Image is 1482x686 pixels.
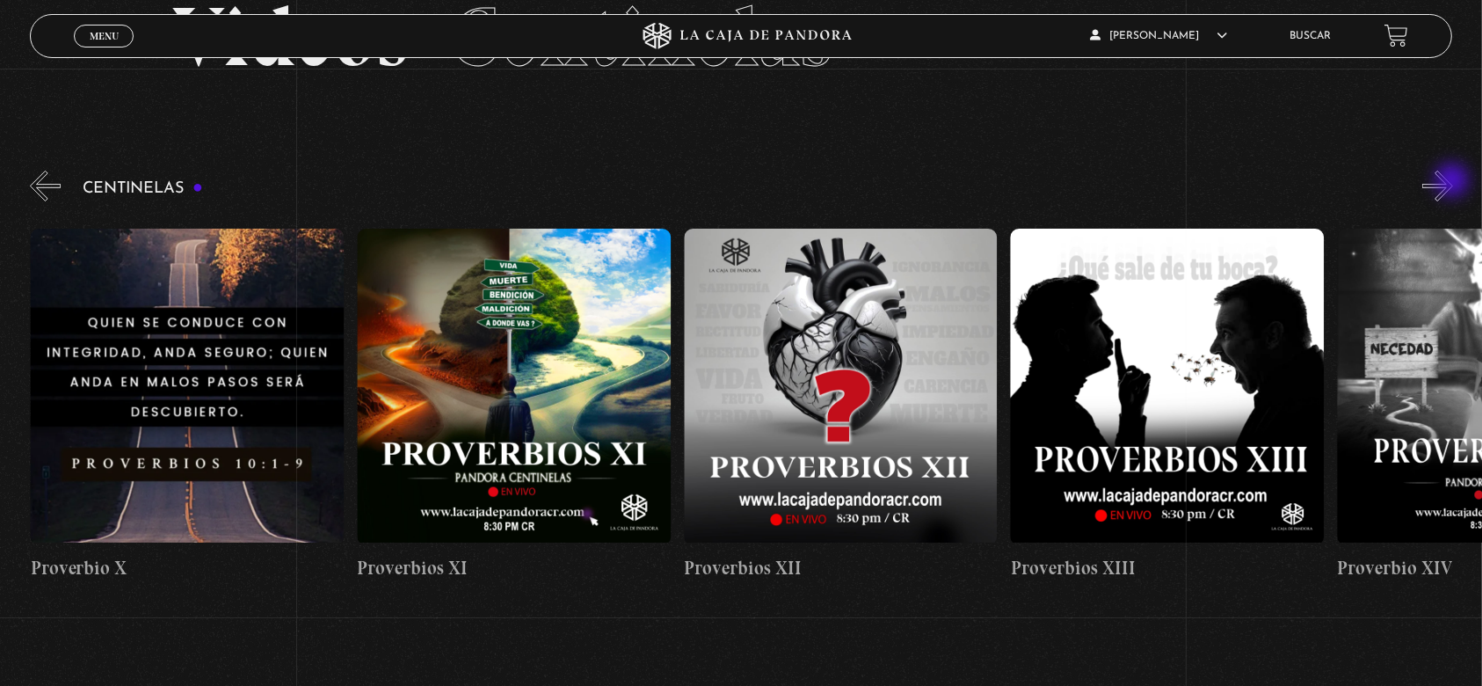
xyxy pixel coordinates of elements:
h4: Proverbios XIII [1010,554,1324,582]
h4: Proverbios XI [357,554,671,582]
span: [PERSON_NAME] [1090,31,1227,41]
button: Previous [30,171,61,201]
span: Cerrar [84,45,125,57]
a: Proverbios XI [357,215,671,595]
h4: Proverbio X [30,554,344,582]
button: Next [1422,171,1453,201]
a: View your shopping cart [1384,24,1408,47]
h4: Proverbios XII [684,554,998,582]
a: Buscar [1290,31,1332,41]
a: Proverbios XII [684,215,998,595]
span: Menu [90,31,119,41]
a: Proverbio X [30,215,344,595]
h3: Centinelas [83,180,203,197]
a: Proverbios XIII [1010,215,1324,595]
